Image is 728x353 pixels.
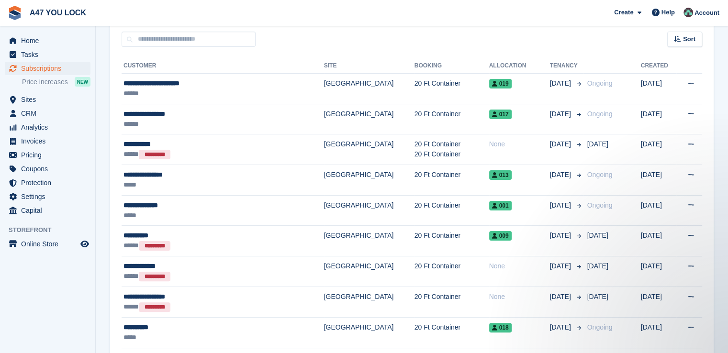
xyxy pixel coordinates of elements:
td: 20 Ft Container [414,74,489,104]
span: Ongoing [587,323,613,331]
div: None [489,261,550,271]
td: 20 Ft Container [414,226,489,256]
span: Storefront [9,225,95,235]
span: [DATE] [587,140,608,148]
a: menu [5,107,90,120]
span: Tasks [21,48,78,61]
a: menu [5,62,90,75]
td: [GEOGRAPHIC_DATA] [324,134,414,165]
span: 001 [489,201,512,210]
span: Help [661,8,675,17]
span: 017 [489,110,512,119]
a: Preview store [79,238,90,250]
td: 20 Ft Container [414,104,489,134]
td: [GEOGRAPHIC_DATA] [324,226,414,256]
span: Analytics [21,121,78,134]
td: [GEOGRAPHIC_DATA] [324,74,414,104]
span: Sites [21,93,78,106]
td: [GEOGRAPHIC_DATA] [324,165,414,196]
span: [DATE] [550,231,573,241]
td: 20 Ft Container [414,195,489,226]
span: Subscriptions [21,62,78,75]
span: Ongoing [587,201,613,209]
span: 009 [489,231,512,241]
span: 018 [489,323,512,332]
span: [DATE] [550,322,573,332]
a: menu [5,148,90,162]
th: Site [324,58,414,74]
span: [DATE] [587,293,608,300]
td: [GEOGRAPHIC_DATA] [324,318,414,348]
a: menu [5,190,90,203]
td: [DATE] [641,165,676,196]
span: Protection [21,176,78,189]
a: menu [5,162,90,176]
td: [DATE] [641,287,676,318]
span: Online Store [21,237,78,251]
span: Pricing [21,148,78,162]
span: [DATE] [550,139,573,149]
td: [DATE] [641,195,676,226]
span: [DATE] [587,262,608,270]
div: None [489,139,550,149]
th: Allocation [489,58,550,74]
span: 013 [489,170,512,180]
td: [DATE] [641,256,676,287]
a: menu [5,48,90,61]
a: A47 YOU LOCK [26,5,90,21]
td: [GEOGRAPHIC_DATA] [324,195,414,226]
span: [DATE] [550,78,573,88]
span: [DATE] [587,232,608,239]
span: Invoices [21,134,78,148]
td: 20 Ft Container [414,318,489,348]
a: menu [5,176,90,189]
img: Lisa Alston [683,8,693,17]
th: Created [641,58,676,74]
span: Create [614,8,633,17]
span: Ongoing [587,171,613,178]
span: Account [694,8,719,18]
span: Ongoing [587,79,613,87]
td: 20 Ft Container [414,287,489,318]
td: [DATE] [641,226,676,256]
a: menu [5,134,90,148]
span: Capital [21,204,78,217]
span: CRM [21,107,78,120]
span: Settings [21,190,78,203]
span: Coupons [21,162,78,176]
td: [GEOGRAPHIC_DATA] [324,256,414,287]
span: [DATE] [550,292,573,302]
span: Ongoing [587,110,613,118]
td: [DATE] [641,104,676,134]
td: 20 Ft Container [414,256,489,287]
th: Tenancy [550,58,583,74]
td: [DATE] [641,74,676,104]
span: [DATE] [550,109,573,119]
span: [DATE] [550,261,573,271]
a: menu [5,237,90,251]
td: [DATE] [641,134,676,165]
th: Booking [414,58,489,74]
td: [GEOGRAPHIC_DATA] [324,287,414,318]
th: Customer [122,58,324,74]
td: 20 Ft Container 20 Ft Container [414,134,489,165]
span: [DATE] [550,170,573,180]
a: menu [5,121,90,134]
span: Home [21,34,78,47]
div: None [489,292,550,302]
span: Price increases [22,77,68,87]
img: stora-icon-8386f47178a22dfd0bd8f6a31ec36ba5ce8667c1dd55bd0f319d3a0aa187defe.svg [8,6,22,20]
a: Price increases NEW [22,77,90,87]
div: NEW [75,77,90,87]
td: 20 Ft Container [414,165,489,196]
td: [DATE] [641,318,676,348]
td: [GEOGRAPHIC_DATA] [324,104,414,134]
span: Sort [683,34,695,44]
a: menu [5,34,90,47]
span: 019 [489,79,512,88]
span: [DATE] [550,200,573,210]
a: menu [5,204,90,217]
a: menu [5,93,90,106]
